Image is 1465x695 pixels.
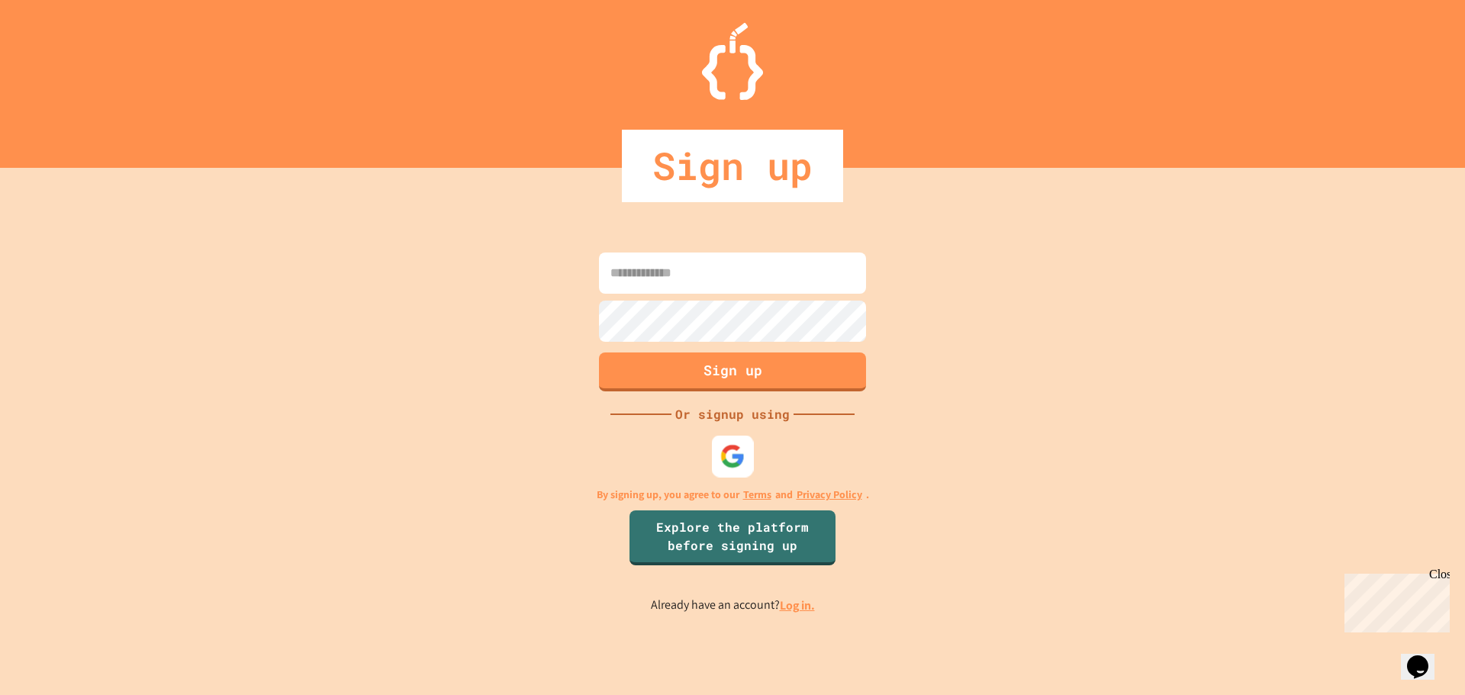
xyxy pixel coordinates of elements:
iframe: chat widget [1401,634,1450,680]
a: Terms [743,487,771,503]
a: Explore the platform before signing up [629,510,836,565]
iframe: chat widget [1338,568,1450,632]
div: Or signup using [671,405,794,423]
div: Sign up [622,130,843,202]
img: Logo.svg [702,23,763,100]
p: By signing up, you agree to our and . [597,487,869,503]
button: Sign up [599,352,866,391]
div: Chat with us now!Close [6,6,105,97]
p: Already have an account? [651,596,815,615]
img: google-icon.svg [720,443,745,468]
a: Log in. [780,597,815,613]
a: Privacy Policy [797,487,862,503]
